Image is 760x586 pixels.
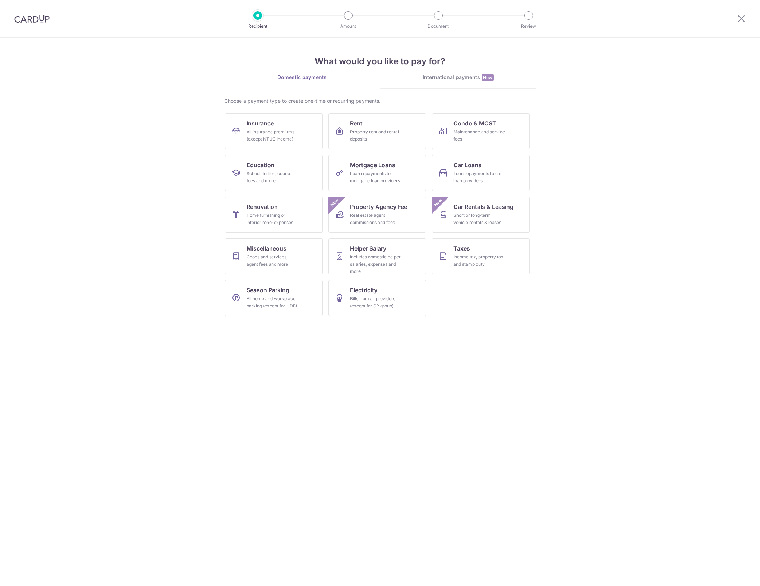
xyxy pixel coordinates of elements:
[247,119,274,128] span: Insurance
[350,286,377,294] span: Electricity
[247,170,298,184] div: School, tuition, course fees and more
[350,119,363,128] span: Rent
[328,197,340,209] span: New
[380,74,536,81] div: International payments
[225,113,323,149] a: InsuranceAll insurance premiums (except NTUC Income)
[412,23,465,30] p: Document
[350,244,386,253] span: Helper Salary
[224,97,536,105] div: Choose a payment type to create one-time or recurring payments.
[453,212,505,226] div: Short or long‑term vehicle rentals & leases
[247,244,286,253] span: Miscellaneous
[247,128,298,143] div: All insurance premiums (except NTUC Income)
[432,238,530,274] a: TaxesIncome tax, property tax and stamp duty
[225,155,323,191] a: EducationSchool, tuition, course fees and more
[247,286,289,294] span: Season Parking
[350,212,402,226] div: Real estate agent commissions and fees
[322,23,375,30] p: Amount
[453,202,513,211] span: Car Rentals & Leasing
[225,280,323,316] a: Season ParkingAll home and workplace parking (except for HDB)
[328,155,426,191] a: Mortgage LoansLoan repayments to mortgage loan providers
[231,23,284,30] p: Recipient
[247,295,298,310] div: All home and workplace parking (except for HDB)
[350,295,402,310] div: Bills from all providers (except for SP group)
[502,23,555,30] p: Review
[453,119,496,128] span: Condo & MCST
[482,74,494,81] span: New
[247,202,278,211] span: Renovation
[247,253,298,268] div: Goods and services, agent fees and more
[247,161,275,169] span: Education
[224,55,536,68] h4: What would you like to pay for?
[328,113,426,149] a: RentProperty rent and rental deposits
[328,197,426,233] a: Property Agency FeeReal estate agent commissions and feesNew
[14,14,50,23] img: CardUp
[328,238,426,274] a: Helper SalaryIncludes domestic helper salaries, expenses and more
[432,197,444,209] span: New
[432,113,530,149] a: Condo & MCSTMaintenance and service fees
[350,170,402,184] div: Loan repayments to mortgage loan providers
[328,280,426,316] a: ElectricityBills from all providers (except for SP group)
[453,244,470,253] span: Taxes
[432,197,530,233] a: Car Rentals & LeasingShort or long‑term vehicle rentals & leasesNew
[350,161,395,169] span: Mortgage Loans
[453,170,505,184] div: Loan repayments to car loan providers
[224,74,380,81] div: Domestic payments
[350,128,402,143] div: Property rent and rental deposits
[432,155,530,191] a: Car LoansLoan repayments to car loan providers
[350,253,402,275] div: Includes domestic helper salaries, expenses and more
[225,238,323,274] a: MiscellaneousGoods and services, agent fees and more
[453,161,482,169] span: Car Loans
[225,197,323,233] a: RenovationHome furnishing or interior reno-expenses
[350,202,407,211] span: Property Agency Fee
[453,128,505,143] div: Maintenance and service fees
[247,212,298,226] div: Home furnishing or interior reno-expenses
[453,253,505,268] div: Income tax, property tax and stamp duty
